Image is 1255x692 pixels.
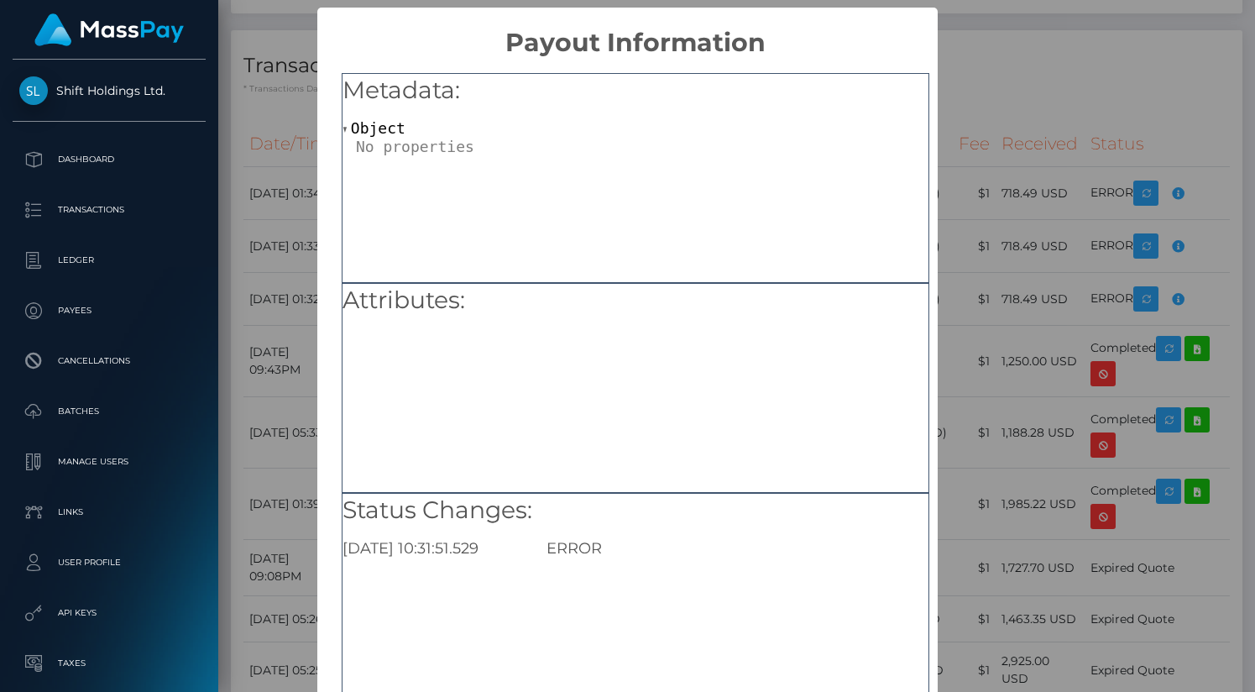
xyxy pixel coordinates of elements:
[19,550,199,575] p: User Profile
[19,349,199,374] p: Cancellations
[19,248,199,273] p: Ledger
[330,539,534,558] div: [DATE] 10:31:51.529
[534,539,941,558] div: ERROR
[343,74,928,107] h5: Metadata:
[19,651,199,676] p: Taxes
[19,449,199,474] p: Manage Users
[13,83,206,98] span: Shift Holdings Ltd.
[19,600,199,626] p: API Keys
[19,298,199,323] p: Payees
[19,147,199,172] p: Dashboard
[343,494,928,527] h5: Status Changes:
[351,119,405,137] span: Object
[34,13,184,46] img: MassPay Logo
[317,8,954,58] h2: Payout Information
[19,399,199,424] p: Batches
[19,197,199,223] p: Transactions
[19,76,48,105] img: Shift Holdings Ltd.
[343,284,928,317] h5: Attributes:
[19,500,199,525] p: Links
